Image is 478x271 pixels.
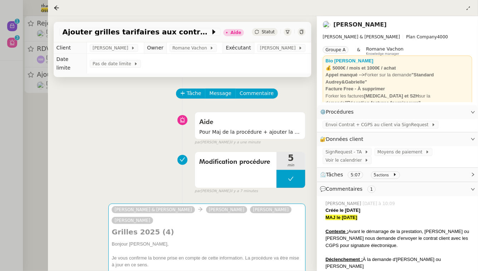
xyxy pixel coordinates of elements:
[320,186,379,192] span: 💬
[223,42,254,54] td: Exécutant
[195,188,258,194] small: [PERSON_NAME]
[326,58,374,63] a: Bio [PERSON_NAME]
[230,188,258,194] span: il y a 7 minutes
[112,217,153,224] a: [PERSON_NAME]
[326,157,365,164] span: Voir le calendrier
[364,93,419,99] strong: [MEDICAL_DATA] et S2H
[345,100,421,105] strong: "Réception factures fournisseurs"
[323,21,331,29] img: users%2FfjlNmCTkLiVoA3HQjY3GA5JXGxb2%2Favatar%2Fstarofservice_97480retdsc0392.png
[277,162,305,168] span: min
[240,89,274,98] span: Commentaire
[326,121,431,128] span: Envoi Contrat + CGPS au client via SignRequest
[326,86,385,91] strong: Facture Free - À supprimer
[326,65,396,71] strong: 💰 5000€ / mois et 1000€ / achat
[176,89,206,99] button: Tâche
[62,28,210,35] span: Ajouter grilles tarifaires aux contrats
[366,52,399,56] span: Knowledge manager
[357,46,360,56] span: &
[54,42,87,54] td: Client
[406,34,437,39] span: Plan Company
[366,46,404,52] span: Romane Vachon
[230,139,260,146] span: il y a une minute
[333,21,387,28] a: [PERSON_NAME]
[317,168,478,182] div: ⏲️Tâches 5:07 5actions
[326,148,365,156] span: SignRequest - TA
[54,54,87,73] td: Date limite
[199,119,213,125] span: Aide
[317,132,478,146] div: 🔐Données client
[230,30,241,35] div: Aide
[320,172,403,177] span: ⏲️
[326,71,469,85] div: Forker sur la demande
[363,200,396,207] span: [DATE] à 10:09
[317,105,478,119] div: ⚙️Procédures
[112,255,302,268] div: Je vous confirme la bonne prise en compte de cette information. La procédure va être mise à jour ...
[367,186,376,193] nz-tag: 1
[326,72,434,85] strong: "Standard Audrey&Gabrielle"
[323,46,348,53] nz-tag: Groupe A
[199,128,301,136] span: Pour Maj de la procédure + ajouter la grille tarifaire dans le Cf (Pj du mail de [PERSON_NAME]) ....
[262,29,275,34] span: Statut
[326,215,357,220] strong: MAJ le [DATE]
[206,206,248,213] a: [PERSON_NAME]
[320,108,357,116] span: ⚙️
[209,89,231,98] span: Message
[326,72,365,77] strong: Appel manqué -->
[93,44,131,52] span: [PERSON_NAME]
[112,227,302,237] h4: Grilles 2025 (4)
[195,148,206,154] span: false
[326,208,360,213] strong: Créée le [DATE]
[374,172,377,177] span: 5
[377,148,425,156] span: Moyens de paiement
[326,200,363,207] span: [PERSON_NAME]
[187,89,201,98] span: Tâche
[108,200,120,206] span: false
[93,60,134,67] span: Pas de date limite
[195,139,201,146] span: par
[326,109,354,115] span: Procédures
[199,157,272,167] span: Modification procédure
[323,34,400,39] span: [PERSON_NAME] & [PERSON_NAME]
[326,172,343,177] span: Tâches
[326,257,363,262] u: Déclenchement :
[112,206,195,213] a: [PERSON_NAME] & [PERSON_NAME]
[195,139,260,146] small: [PERSON_NAME]
[205,89,235,99] button: Message
[172,44,210,52] span: Romane Vachon
[235,89,278,99] button: Commentaire
[277,154,305,162] span: 5
[195,109,206,114] span: false
[317,182,478,196] div: 💬Commentaires 1
[195,188,201,194] span: par
[326,136,364,142] span: Données client
[326,92,469,106] div: Forker les factures sur la demande
[376,173,389,177] small: actions
[326,229,348,234] u: Contexte :
[250,206,292,213] a: [PERSON_NAME]
[326,228,472,249] div: Avant le démarrage de la prestation, [PERSON_NAME] ou [PERSON_NAME] nous demande d'envoyer le con...
[112,241,302,248] div: Bonjour [PERSON_NAME],
[144,42,167,54] td: Owner
[320,135,366,143] span: 🔐
[326,186,362,192] span: Commentaires
[437,34,448,39] span: 4000
[366,46,404,56] app-user-label: Knowledge manager
[260,44,298,52] span: [PERSON_NAME]
[348,171,363,179] nz-tag: 5:07
[326,256,472,270] div: À la demande d'[PERSON_NAME] ou [PERSON_NAME]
